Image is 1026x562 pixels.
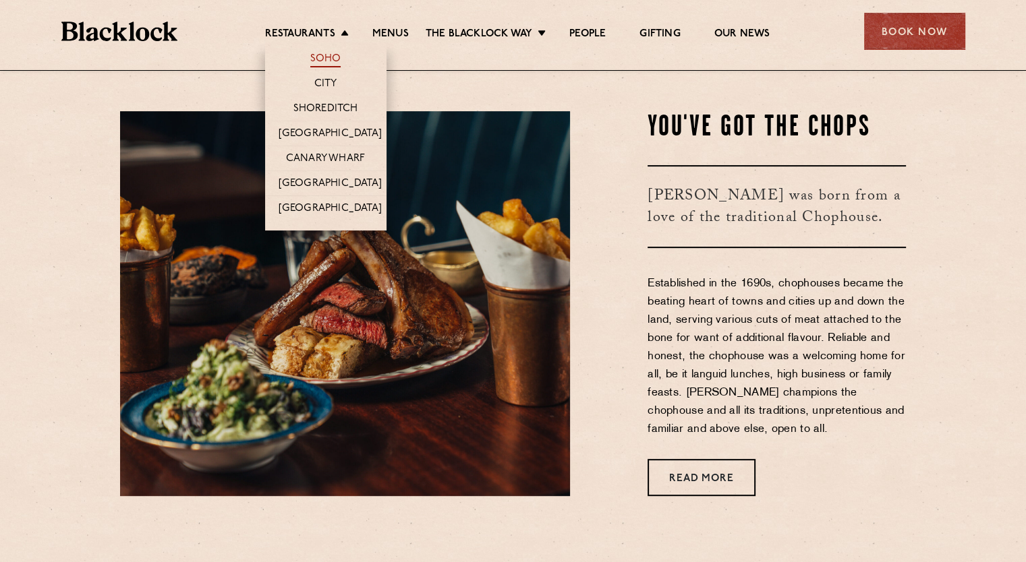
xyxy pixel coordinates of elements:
a: People [569,28,606,42]
h2: You've Got The Chops [648,111,906,145]
a: Shoreditch [293,102,358,117]
a: Read More [648,459,756,496]
a: Soho [310,53,341,67]
a: Canary Wharf [286,152,365,167]
a: Menus [372,28,409,42]
img: BL_Textured_Logo-footer-cropped.svg [61,22,178,41]
a: Gifting [639,28,680,42]
a: [GEOGRAPHIC_DATA] [279,127,382,142]
a: City [314,77,337,92]
a: [GEOGRAPHIC_DATA] [279,177,382,192]
p: Established in the 1690s, chophouses became the beating heart of towns and cities up and down the... [648,275,906,439]
h3: [PERSON_NAME] was born from a love of the traditional Chophouse. [648,165,906,248]
a: [GEOGRAPHIC_DATA] [279,202,382,217]
img: May25-Blacklock-AllIn-00417-scaled-e1752246198448.jpg [120,111,570,496]
div: Book Now [864,13,965,50]
a: Our News [714,28,770,42]
a: The Blacklock Way [426,28,532,42]
a: Restaurants [265,28,335,42]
